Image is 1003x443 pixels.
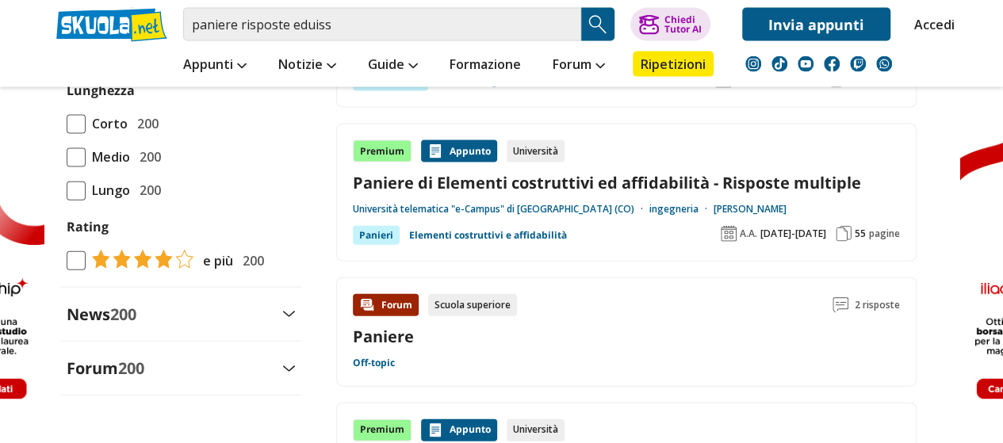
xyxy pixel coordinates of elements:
img: tiktok [771,56,787,72]
div: Panieri [353,226,400,245]
div: Premium [353,419,412,441]
span: e più [197,250,233,271]
label: Lunghezza [67,82,135,99]
img: tasso di risposta 4+ [86,250,193,269]
img: Appunti contenuto [427,143,443,159]
div: Premium [353,140,412,162]
a: Accedi [914,8,947,41]
img: Appunti contenuto [427,422,443,438]
img: Forum contenuto [359,297,375,313]
img: Apri e chiudi sezione [282,365,295,372]
img: Apri e chiudi sezione [282,311,295,317]
a: ingegneria [649,203,714,216]
a: Ripetizioni [633,52,714,77]
span: Lungo [86,180,130,200]
span: 2 risposte [855,294,900,316]
a: Università telematica "e-Campus" di [GEOGRAPHIC_DATA] (CO) [353,203,649,216]
span: A.A. [740,227,757,240]
img: Cerca appunti, riassunti o versioni [586,13,610,36]
div: Università [507,140,565,162]
span: Medio [86,147,130,167]
a: Formazione [446,52,525,80]
a: Appunti [179,52,251,80]
a: Invia appunti [742,8,890,41]
span: Corto [86,113,128,134]
img: Pagine [836,226,852,242]
span: [DATE]-[DATE] [760,227,826,240]
label: Forum [67,357,144,379]
div: Scuola superiore [428,294,517,316]
img: WhatsApp [876,56,892,72]
a: Notizie [274,52,340,80]
span: 200 [131,113,159,134]
button: ChiediTutor AI [630,8,710,41]
img: instagram [745,56,761,72]
span: 200 [133,180,161,200]
span: 55 [855,227,866,240]
button: Search Button [581,8,614,41]
div: Forum [353,294,419,316]
img: youtube [798,56,814,72]
div: Appunto [421,140,497,162]
span: 200 [110,304,136,325]
a: Paniere di Elementi costruttivi ed affidabilità - Risposte multiple [353,172,900,193]
div: Chiedi Tutor AI [664,15,701,34]
img: Commenti lettura [833,297,848,313]
img: facebook [824,56,840,72]
span: 200 [236,250,264,271]
a: Forum [549,52,609,80]
span: pagine [869,227,900,240]
a: [PERSON_NAME] [714,203,787,216]
a: Elementi costruttivi e affidabilità [409,226,567,245]
img: twitch [850,56,866,72]
a: Guide [364,52,422,80]
a: Off-topic [353,357,395,369]
label: Rating [67,216,295,237]
span: 200 [118,357,144,379]
div: Università [507,419,565,441]
span: 200 [133,147,161,167]
label: News [67,304,136,325]
input: Cerca appunti, riassunti o versioni [183,8,581,41]
a: Paniere [353,326,414,347]
div: Appunto [421,419,497,441]
img: Anno accademico [721,226,737,242]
